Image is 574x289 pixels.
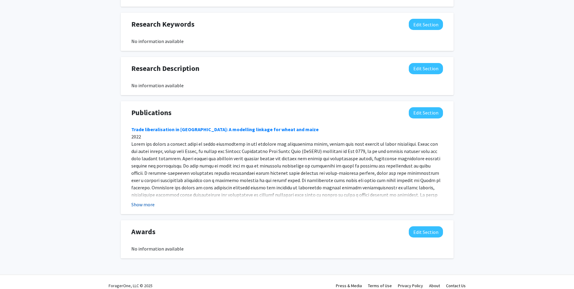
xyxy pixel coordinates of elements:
span: Publications [131,107,172,118]
button: Edit Research Description [409,63,443,74]
iframe: Chat [5,262,26,284]
button: Edit Awards [409,226,443,238]
a: Contact Us [446,283,466,288]
span: Research Description [131,63,199,74]
button: Edit Publications [409,107,443,118]
a: Trade liberalisation in [GEOGRAPHIC_DATA]: A modelling linkage for wheat and maize [131,126,319,132]
span: Research Keywords [131,19,195,30]
div: No information available [131,82,443,89]
a: Terms of Use [368,283,392,288]
a: Press & Media [336,283,362,288]
button: Show more [131,201,155,208]
a: About [429,283,440,288]
button: Edit Research Keywords [409,19,443,30]
div: No information available [131,38,443,45]
a: Privacy Policy [398,283,423,288]
div: No information available [131,245,443,252]
span: Awards [131,226,156,237]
